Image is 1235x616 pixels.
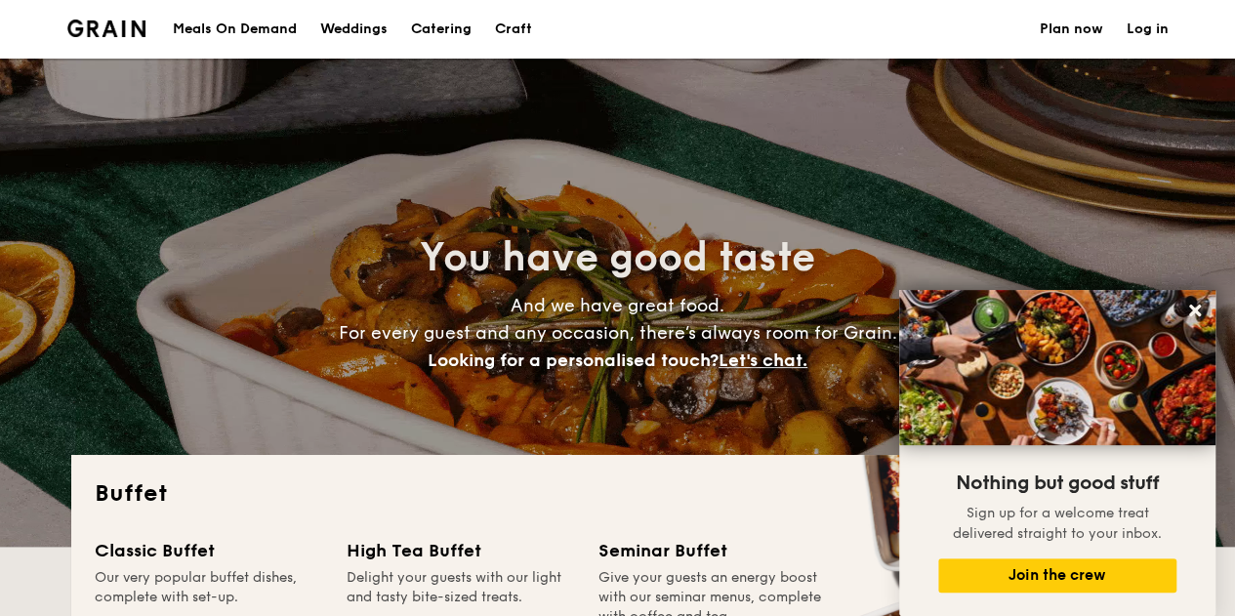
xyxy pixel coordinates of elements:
[953,505,1162,542] span: Sign up for a welcome treat delivered straight to your inbox.
[339,295,897,371] span: And we have great food. For every guest and any occasion, there’s always room for Grain.
[347,537,575,564] div: High Tea Buffet
[67,20,146,37] a: Logotype
[719,349,807,371] span: Let's chat.
[95,537,323,564] div: Classic Buffet
[598,537,827,564] div: Seminar Buffet
[95,478,1141,510] h2: Buffet
[428,349,719,371] span: Looking for a personalised touch?
[899,290,1215,445] img: DSC07876-Edit02-Large.jpeg
[956,472,1159,495] span: Nothing but good stuff
[67,20,146,37] img: Grain
[938,558,1176,593] button: Join the crew
[420,234,815,281] span: You have good taste
[1179,295,1211,326] button: Close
